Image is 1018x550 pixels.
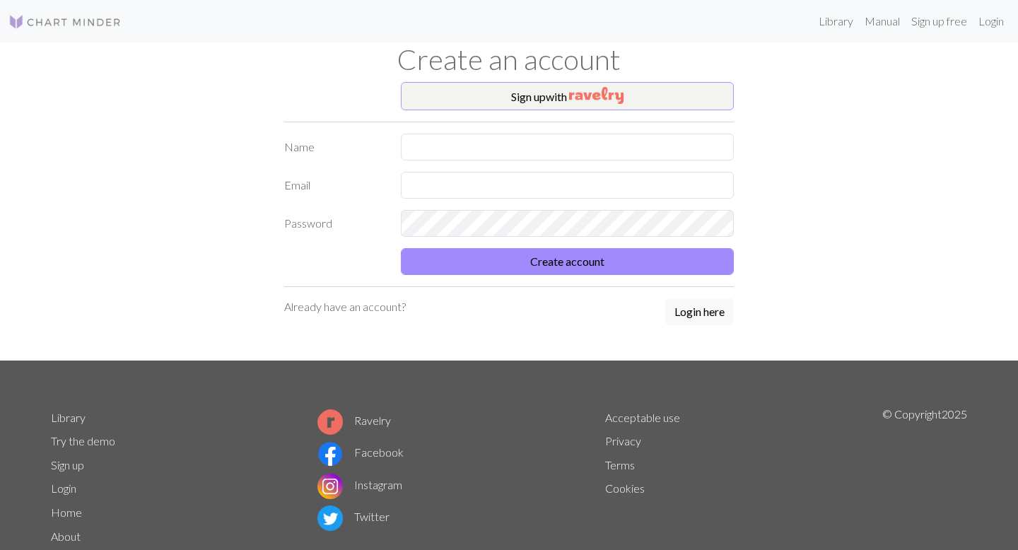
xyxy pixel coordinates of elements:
[605,458,635,472] a: Terms
[859,7,906,35] a: Manual
[401,82,734,110] button: Sign upwith
[51,529,81,543] a: About
[317,414,391,427] a: Ravelry
[813,7,859,35] a: Library
[284,298,406,315] p: Already have an account?
[51,481,76,495] a: Login
[317,474,343,499] img: Instagram logo
[973,7,1010,35] a: Login
[882,406,967,549] p: © Copyright 2025
[51,434,115,447] a: Try the demo
[605,481,645,495] a: Cookies
[317,505,343,531] img: Twitter logo
[51,505,82,519] a: Home
[276,134,392,160] label: Name
[42,42,976,76] h1: Create an account
[276,210,392,237] label: Password
[569,87,624,104] img: Ravelry
[401,248,734,275] button: Create account
[665,298,734,325] button: Login here
[51,411,86,424] a: Library
[276,172,392,199] label: Email
[8,13,122,30] img: Logo
[317,409,343,435] img: Ravelry logo
[317,478,402,491] a: Instagram
[605,434,641,447] a: Privacy
[317,445,404,459] a: Facebook
[605,411,680,424] a: Acceptable use
[51,458,84,472] a: Sign up
[317,441,343,467] img: Facebook logo
[906,7,973,35] a: Sign up free
[317,510,390,523] a: Twitter
[665,298,734,327] a: Login here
